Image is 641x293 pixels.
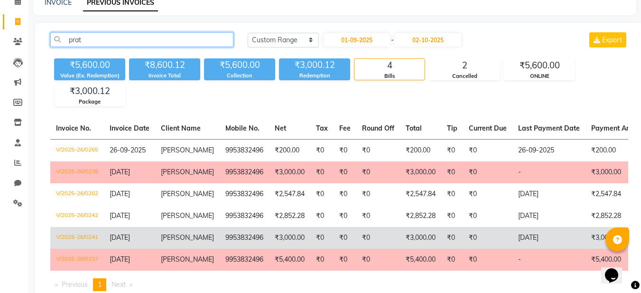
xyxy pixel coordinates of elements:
[50,139,104,161] td: V/2025-26/0265
[110,146,146,154] span: 26-09-2025
[356,227,400,249] td: ₹0
[279,72,350,80] div: Redemption
[339,124,351,132] span: Fee
[310,205,334,227] td: ₹0
[111,280,126,289] span: Next
[463,183,512,205] td: ₹0
[225,124,260,132] span: Mobile No.
[62,280,88,289] span: Previous
[110,124,149,132] span: Invoice Date
[220,205,269,227] td: 9953832496
[50,278,628,291] nav: Pagination
[441,227,463,249] td: ₹0
[50,183,104,205] td: V/2025-26/0282
[161,146,214,154] span: [PERSON_NAME]
[220,227,269,249] td: 9953832496
[129,72,200,80] div: Invoice Total
[269,139,310,161] td: ₹200.00
[110,168,130,176] span: [DATE]
[512,205,585,227] td: [DATE]
[441,161,463,183] td: ₹0
[589,32,626,47] button: Export
[220,249,269,271] td: 9953832496
[204,72,275,80] div: Collection
[400,249,441,271] td: ₹5,400.00
[463,205,512,227] td: ₹0
[269,183,310,205] td: ₹2,547.84
[512,161,585,183] td: -
[310,161,334,183] td: ₹0
[429,59,500,72] div: 2
[334,183,356,205] td: ₹0
[334,249,356,271] td: ₹0
[441,139,463,161] td: ₹0
[512,183,585,205] td: [DATE]
[55,85,125,98] div: ₹3,000.12
[441,183,463,205] td: ₹0
[161,189,214,198] span: [PERSON_NAME]
[110,189,130,198] span: [DATE]
[50,32,233,47] input: Search by Name/Mobile/Email/Invoice No
[400,205,441,227] td: ₹2,852.28
[356,161,400,183] td: ₹0
[463,249,512,271] td: ₹0
[279,58,350,72] div: ₹3,000.12
[310,249,334,271] td: ₹0
[429,72,500,80] div: Cancelled
[504,59,575,72] div: ₹5,600.00
[356,205,400,227] td: ₹0
[447,124,457,132] span: Tip
[310,227,334,249] td: ₹0
[110,255,130,264] span: [DATE]
[310,183,334,205] td: ₹0
[98,280,102,289] span: 1
[463,161,512,183] td: ₹0
[129,58,200,72] div: ₹8,600.12
[161,211,214,220] span: [PERSON_NAME]
[463,227,512,249] td: ₹0
[400,227,441,249] td: ₹3,000.00
[55,98,125,106] div: Package
[512,249,585,271] td: -
[406,124,422,132] span: Total
[56,124,91,132] span: Invoice No.
[356,183,400,205] td: ₹0
[275,124,286,132] span: Net
[269,227,310,249] td: ₹3,000.00
[334,205,356,227] td: ₹0
[400,139,441,161] td: ₹200.00
[161,233,214,242] span: [PERSON_NAME]
[334,139,356,161] td: ₹0
[310,139,334,161] td: ₹0
[54,58,125,72] div: ₹5,600.00
[469,124,507,132] span: Current Due
[463,139,512,161] td: ₹0
[395,33,461,47] input: End Date
[400,183,441,205] td: ₹2,547.84
[356,249,400,271] td: ₹0
[220,161,269,183] td: 9953832496
[602,36,622,44] span: Export
[441,249,463,271] td: ₹0
[50,205,104,227] td: V/2025-26/0242
[518,124,580,132] span: Last Payment Date
[50,249,104,271] td: V/2025-26/0237
[269,205,310,227] td: ₹2,852.28
[356,139,400,161] td: ₹0
[50,227,104,249] td: V/2025-26/0241
[161,168,214,176] span: [PERSON_NAME]
[324,33,390,47] input: Start Date
[269,249,310,271] td: ₹5,400.00
[354,72,425,80] div: Bills
[441,205,463,227] td: ₹0
[161,124,201,132] span: Client Name
[54,72,125,80] div: Value (Ex. Redemption)
[204,58,275,72] div: ₹5,600.00
[334,227,356,249] td: ₹0
[362,124,394,132] span: Round Off
[110,233,130,242] span: [DATE]
[400,161,441,183] td: ₹3,000.00
[354,59,425,72] div: 4
[512,139,585,161] td: 26-09-2025
[269,161,310,183] td: ₹3,000.00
